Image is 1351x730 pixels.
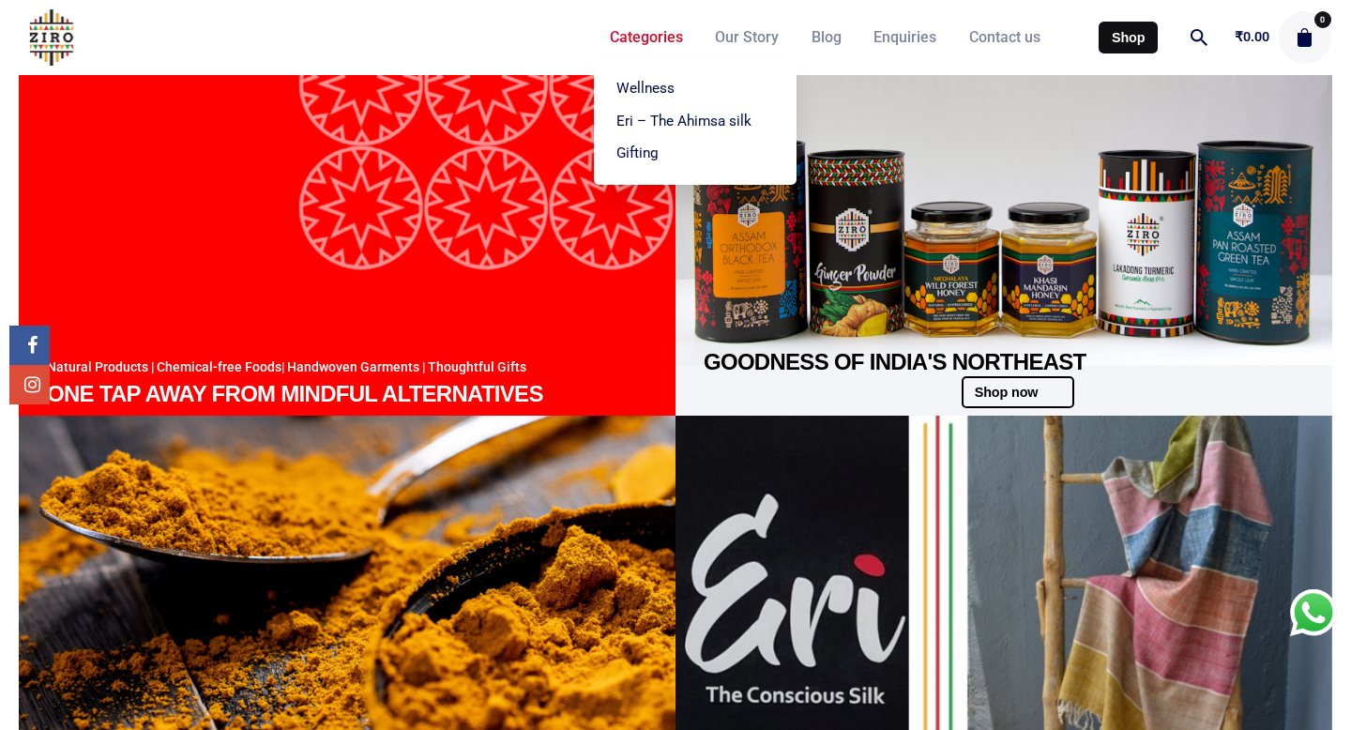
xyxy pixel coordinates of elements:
[1290,589,1337,636] div: WhatsApp us
[594,17,700,58] a: Categories
[1235,29,1269,45] bdi: 0.00
[1235,29,1269,44] a: ₹0.00
[969,28,1040,48] span: Contact us
[616,144,659,161] span: Gifting
[47,378,675,408] h4: ONE TAP AWAY FROM MINDFUL ALTERNATIVES
[704,346,1332,376] h4: Goodness of India's Northeast
[1279,11,1331,64] button: cart
[962,376,1074,408] a: Shop now
[1314,11,1331,28] span: 0
[20,9,83,66] img: ZIRO
[1099,22,1158,53] a: Shop
[20,2,83,73] a: ZIRO
[594,138,797,170] a: Gifting
[616,113,751,129] span: Eri – The Ahimsa silk
[812,28,842,48] span: Blog
[616,80,675,97] span: Wellness
[953,17,1057,58] a: Contact us
[19,21,675,386] img: Home
[47,357,675,377] div: Natural Products | Chemical-free Foods| Handwoven Garments | Thoughtful Gifts
[796,17,858,58] a: Blog
[699,17,796,58] a: Our Story
[594,105,797,137] a: Eri – The Ahimsa silk
[873,28,936,48] span: Enquiries
[610,28,683,48] span: Categories
[1235,29,1243,45] span: ₹
[594,73,797,105] a: Wellness
[715,28,779,48] span: Our Story
[858,17,953,58] a: Enquiries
